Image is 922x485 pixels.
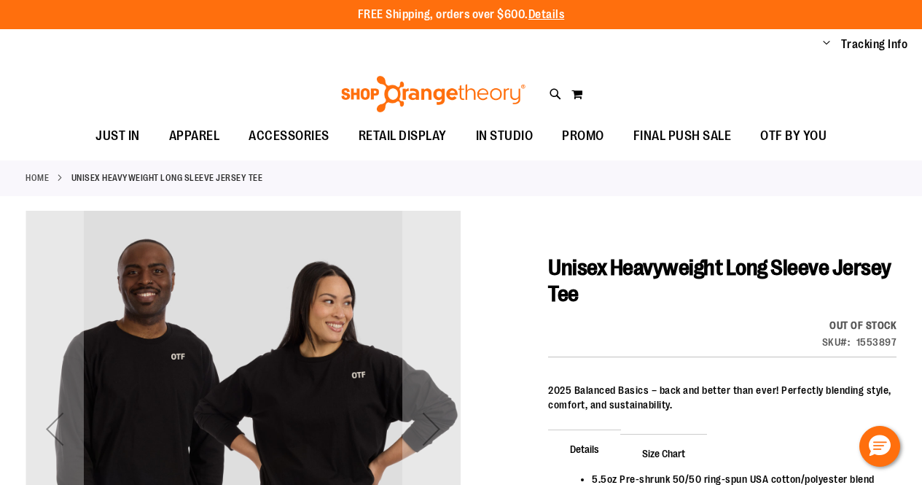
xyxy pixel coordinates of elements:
[760,120,827,152] span: OTF BY YOU
[358,7,565,23] p: FREE Shipping, orders over $600.
[548,430,621,467] span: Details
[26,171,49,185] a: Home
[155,120,235,152] a: APPAREL
[234,120,344,153] a: ACCESSORIES
[547,120,619,153] a: PROMO
[823,37,830,52] button: Account menu
[528,8,565,21] a: Details
[476,120,534,152] span: IN STUDIO
[359,120,447,152] span: RETAIL DISPLAY
[746,120,841,153] a: OTF BY YOU
[822,318,897,333] div: Availability
[169,120,220,152] span: APPAREL
[633,120,732,152] span: FINAL PUSH SALE
[620,434,707,472] span: Size Chart
[859,426,900,467] button: Hello, have a question? Let’s chat.
[81,120,155,153] a: JUST IN
[95,120,140,152] span: JUST IN
[562,120,604,152] span: PROMO
[619,120,746,153] a: FINAL PUSH SALE
[71,171,263,185] strong: Unisex Heavyweight Long Sleeve Jersey Tee
[841,36,908,53] a: Tracking Info
[822,336,851,348] strong: SKU
[548,255,891,306] span: Unisex Heavyweight Long Sleeve Jersey Tee
[249,120,329,152] span: ACCESSORIES
[829,319,896,331] span: Out of stock
[461,120,548,153] a: IN STUDIO
[856,335,897,349] div: 1553897
[548,383,896,412] p: 2025 Balanced Basics – back and better than ever! Perfectly blending style, comfort, and sustaina...
[339,76,528,112] img: Shop Orangetheory
[344,120,461,153] a: RETAIL DISPLAY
